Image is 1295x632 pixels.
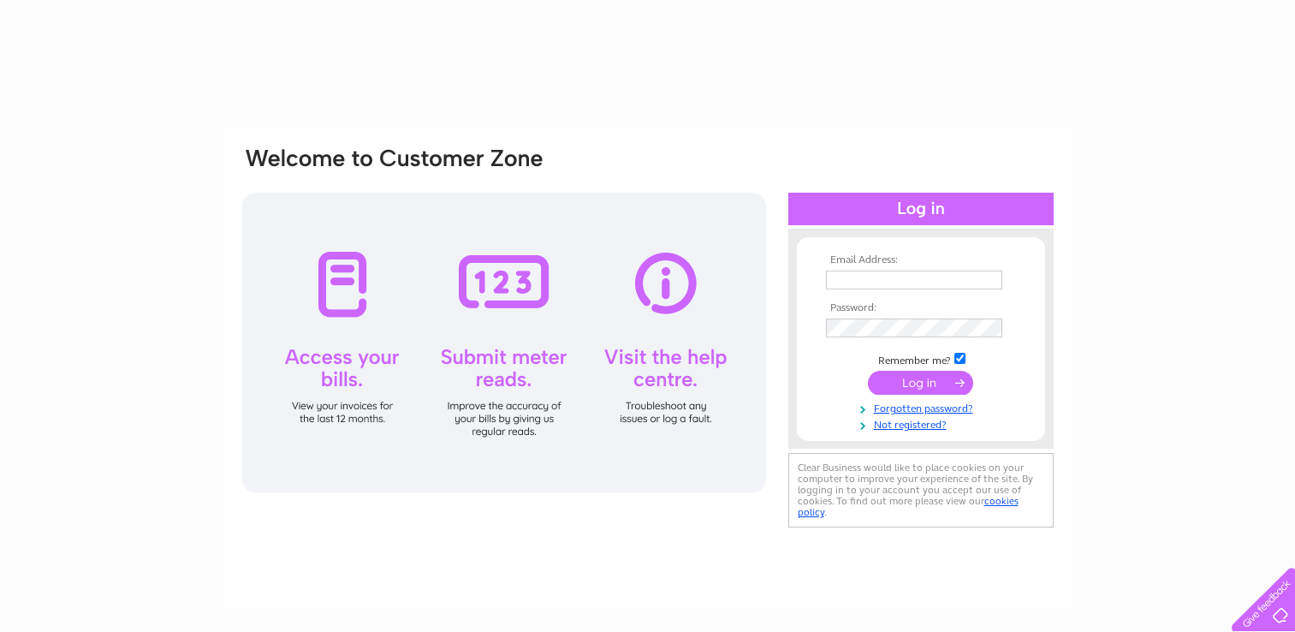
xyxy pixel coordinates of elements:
th: Email Address: [822,254,1020,266]
a: Not registered? [826,415,1020,432]
a: Forgotten password? [826,399,1020,415]
input: Submit [868,371,973,395]
a: cookies policy [798,495,1019,518]
td: Remember me? [822,350,1020,367]
th: Password: [822,302,1020,314]
div: Clear Business would like to place cookies on your computer to improve your experience of the sit... [788,453,1054,528]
